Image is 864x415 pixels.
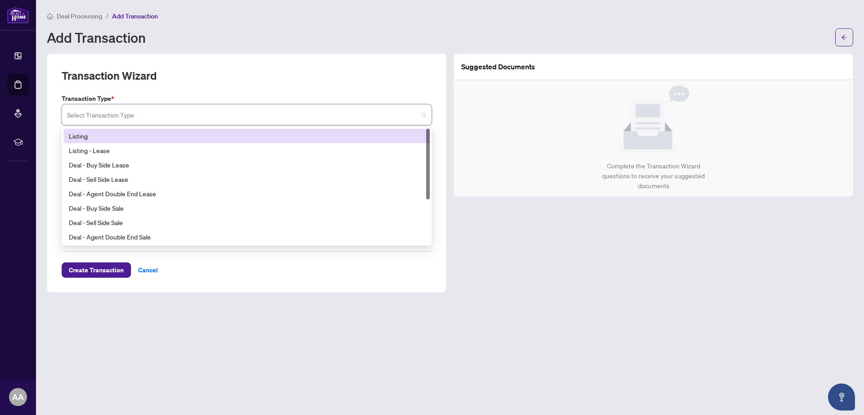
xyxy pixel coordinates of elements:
img: Null State Icon [617,86,689,154]
div: Complete the Transaction Wizard questions to receive your suggested documents [593,161,715,191]
div: Listing - Lease [63,143,430,158]
h2: Transaction Wizard [62,68,157,83]
button: Cancel [131,262,165,278]
div: Deal - Buy Side Sale [69,203,424,213]
button: Create Transaction [62,262,131,278]
div: Deal - Agent Double End Lease [69,189,424,198]
div: Listing - Lease [69,145,424,155]
div: Deal - Agent Double End Lease [63,186,430,201]
h1: Add Transaction [47,30,146,45]
div: Listing [63,129,430,143]
div: Deal - Agent Double End Sale [63,230,430,244]
div: Deal - Sell Side Sale [69,217,424,227]
div: Deal - Agent Double End Sale [69,232,424,242]
div: Deal - Buy Side Sale [63,201,430,215]
span: AA [12,391,24,403]
label: Transaction Type [62,94,432,104]
span: Create Transaction [69,263,124,277]
article: Suggested Documents [461,61,535,72]
img: logo [7,7,29,23]
li: / [106,11,108,21]
span: home [47,13,53,19]
div: Deal - Sell Side Sale [63,215,430,230]
span: Deal Processing [57,12,102,20]
span: Cancel [138,263,158,277]
div: Deal - Sell Side Lease [63,172,430,186]
div: Listing [69,131,424,141]
span: arrow-left [841,34,847,41]
div: Deal - Buy Side Lease [69,160,424,170]
div: Deal - Buy Side Lease [63,158,430,172]
div: Deal - Sell Side Lease [69,174,424,184]
span: Add Transaction [112,12,158,20]
button: Open asap [828,383,855,410]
